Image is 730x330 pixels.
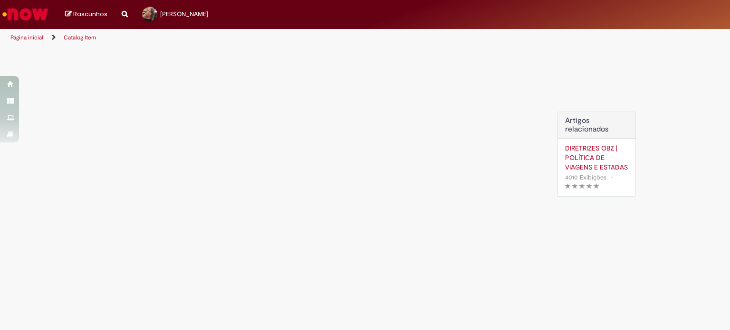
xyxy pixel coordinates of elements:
span: 4010 Exibições [565,173,606,181]
a: Catalog Item [64,34,96,41]
a: Página inicial [10,34,43,41]
img: ServiceNow [1,5,50,24]
h3: Artigos relacionados [565,117,628,133]
span: • [608,171,614,184]
a: Rascunhos [65,10,107,19]
span: [PERSON_NAME] [160,10,208,18]
span: Rascunhos [73,9,107,19]
a: DIRETRIZES OBZ | POLÍTICA DE VIAGENS E ESTADAS [565,143,628,172]
ul: Trilhas de página [7,29,480,47]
